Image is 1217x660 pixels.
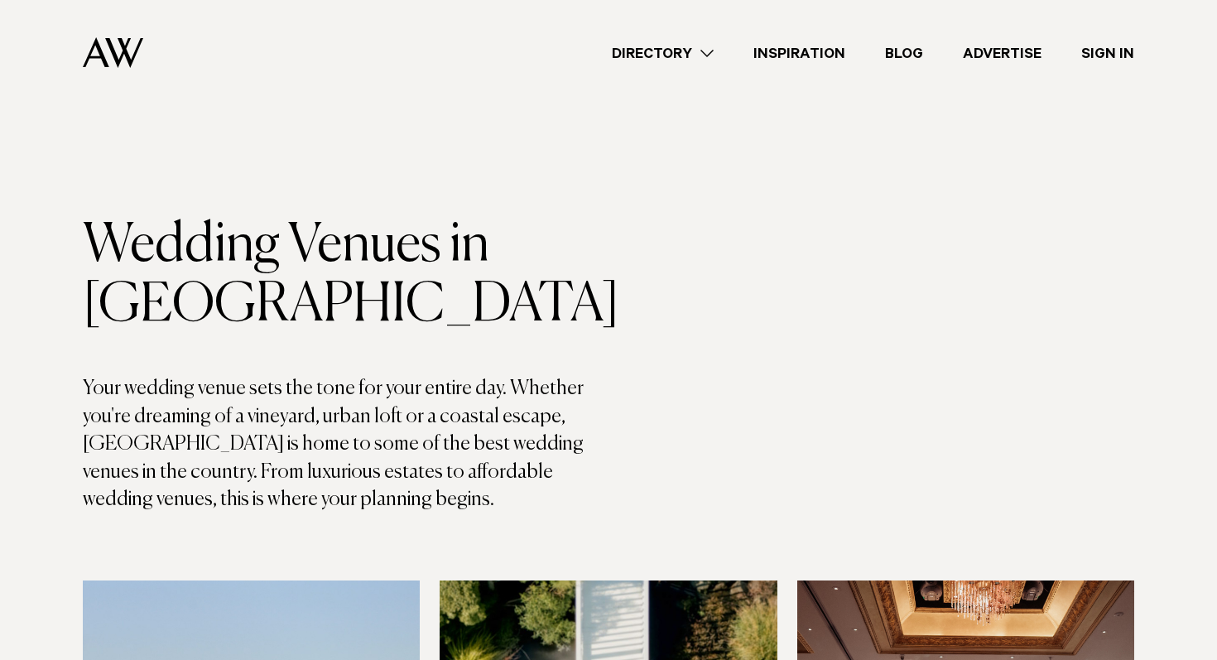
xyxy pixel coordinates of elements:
[943,42,1061,65] a: Advertise
[83,37,143,68] img: Auckland Weddings Logo
[865,42,943,65] a: Blog
[1061,42,1154,65] a: Sign In
[592,42,734,65] a: Directory
[83,216,608,335] h1: Wedding Venues in [GEOGRAPHIC_DATA]
[734,42,865,65] a: Inspiration
[83,375,608,514] p: Your wedding venue sets the tone for your entire day. Whether you're dreaming of a vineyard, urba...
